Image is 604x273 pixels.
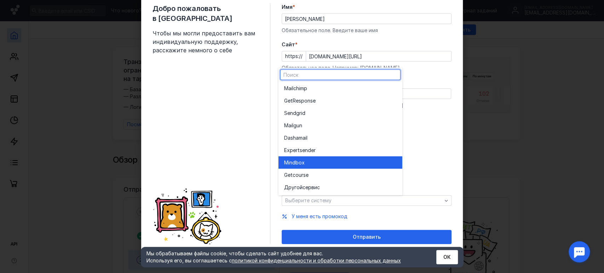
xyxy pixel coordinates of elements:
span: G [284,97,288,104]
span: У меня есть промокод [292,213,347,219]
input: Поиск [281,70,400,80]
span: Dashamai [284,134,306,141]
span: Mail [284,122,293,129]
button: Mailgun [278,119,402,132]
span: Добро пожаловать в [GEOGRAPHIC_DATA] [153,4,259,23]
span: box [295,159,305,166]
span: Mind [284,159,295,166]
button: Expertsender [278,144,402,156]
div: Обязательное поле. Введите ваше имя [282,27,451,34]
button: Другойсервис [278,181,402,193]
span: Mailchim [284,85,304,92]
button: Sendgrid [278,107,402,119]
span: Cайт [282,41,295,48]
span: e [306,172,309,179]
span: etResponse [288,97,316,104]
button: У меня есть промокод [292,213,347,220]
span: Sendgr [284,110,301,117]
span: Getcours [284,172,306,179]
button: Отправить [282,230,451,244]
div: grid [278,82,402,195]
button: Dashamail [278,132,402,144]
button: ОК [436,250,458,264]
a: политикой конфиденциальности и обработки персональных данных [232,257,401,263]
span: l [306,134,307,141]
span: id [301,110,305,117]
div: Мы обрабатываем файлы cookie, чтобы сделать сайт удобнее для вас. Используя его, вы соглашаетесь c [146,250,419,264]
span: Ex [284,147,290,154]
button: Getcourse [278,169,402,181]
button: Mindbox [278,156,402,169]
div: Обязательное поле. Например: [DOMAIN_NAME] [282,64,451,71]
span: Отправить [353,234,381,240]
span: Выберите систему [285,197,332,203]
span: сервис [303,184,320,191]
span: gun [293,122,302,129]
button: Mailchimp [278,82,402,94]
span: Другой [284,184,303,191]
button: GetResponse [278,94,402,107]
span: Имя [282,4,293,11]
span: p [304,85,307,92]
button: Выберите систему [282,195,451,206]
span: pertsender [290,147,316,154]
span: Чтобы мы могли предоставить вам индивидуальную поддержку, расскажите немного о себе [153,29,259,54]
